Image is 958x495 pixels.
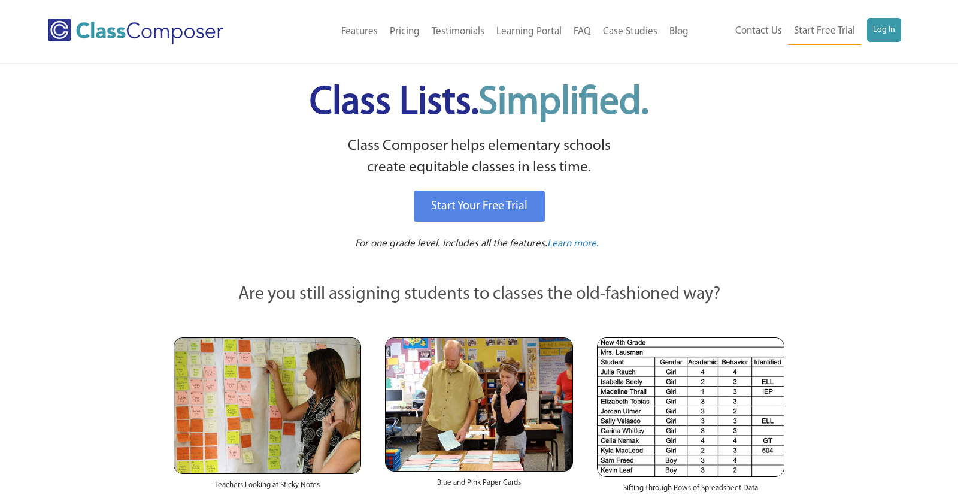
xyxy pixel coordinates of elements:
[431,200,527,212] span: Start Your Free Trial
[547,237,599,252] a: Learn more.
[48,19,223,44] img: Class Composer
[729,18,788,44] a: Contact Us
[788,18,861,45] a: Start Free Trial
[478,84,648,123] span: Simplified.
[335,19,384,45] a: Features
[385,337,572,471] img: Blue and Pink Paper Cards
[547,239,599,249] span: Learn more.
[174,337,361,474] img: Teachers Looking at Sticky Notes
[663,19,695,45] a: Blog
[597,337,784,477] img: Spreadsheets
[867,18,901,42] a: Log In
[568,19,597,45] a: FAQ
[414,191,545,222] a: Start Your Free Trial
[272,19,695,45] nav: Header Menu
[174,282,784,308] p: Are you still assigning students to classes the old-fashioned way?
[355,239,547,249] span: For one grade level. Includes all the features.
[695,18,901,45] nav: Header Menu
[597,19,663,45] a: Case Studies
[172,135,786,179] p: Class Composer helps elementary schools create equitable classes in less time.
[384,19,426,45] a: Pricing
[490,19,568,45] a: Learning Portal
[310,84,648,123] span: Class Lists.
[426,19,490,45] a: Testimonials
